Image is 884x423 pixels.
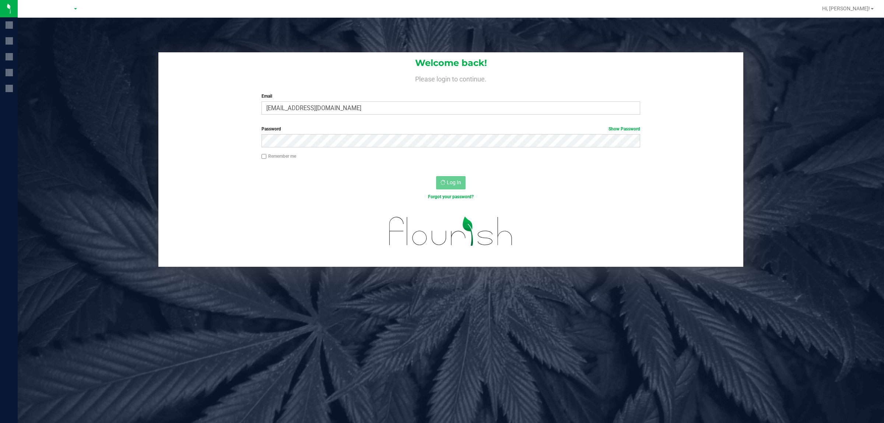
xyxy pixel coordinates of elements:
[822,6,870,11] span: Hi, [PERSON_NAME]!
[262,154,267,159] input: Remember me
[436,176,466,189] button: Log In
[262,153,296,160] label: Remember me
[447,179,461,185] span: Log In
[158,58,743,68] h1: Welcome back!
[262,126,281,132] span: Password
[262,93,641,99] label: Email
[608,126,640,132] a: Show Password
[378,208,524,255] img: flourish_logo.svg
[428,194,474,199] a: Forgot your password?
[158,74,743,83] h4: Please login to continue.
